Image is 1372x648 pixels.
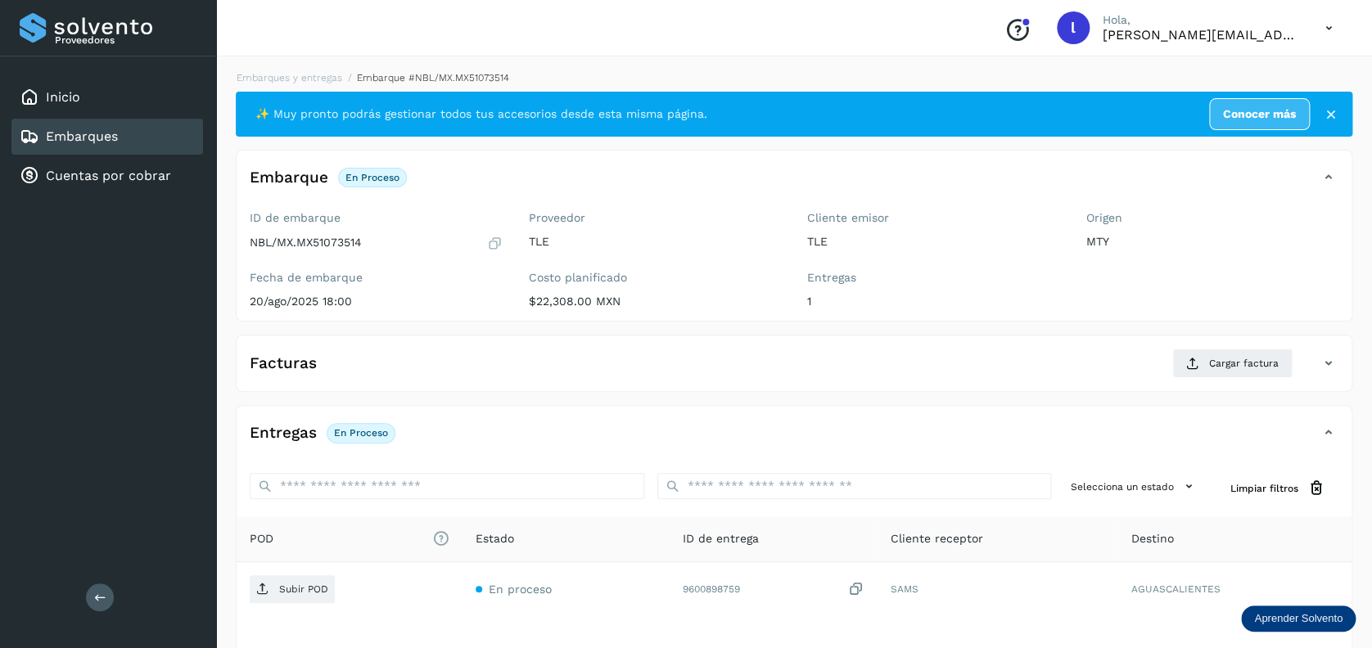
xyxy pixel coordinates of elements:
[1217,473,1338,503] button: Limpiar filtros
[1230,481,1298,496] span: Limpiar filtros
[236,70,1352,85] nav: breadcrumb
[807,211,1060,225] label: Cliente emisor
[250,236,362,250] p: NBL/MX.MX51073514
[250,169,328,187] h4: Embarque
[250,530,449,547] span: POD
[476,530,514,547] span: Estado
[250,211,503,225] label: ID de embarque
[237,349,1352,391] div: FacturasCargar factura
[237,72,342,83] a: Embarques y entregas
[807,235,1060,249] p: TLE
[1209,98,1310,130] a: Conocer más
[1086,211,1339,225] label: Origen
[1131,530,1173,547] span: Destino
[250,354,317,373] h4: Facturas
[1064,473,1204,500] button: Selecciona un estado
[11,79,203,115] div: Inicio
[1117,562,1352,616] td: AGUASCALIENTES
[529,211,782,225] label: Proveedor
[46,168,171,183] a: Cuentas por cobrar
[489,583,552,596] span: En proceso
[11,119,203,155] div: Embarques
[890,530,982,547] span: Cliente receptor
[46,128,118,144] a: Embarques
[807,271,1060,285] label: Entregas
[1241,605,1356,632] div: Aprender Solvento
[250,271,503,285] label: Fecha de embarque
[683,530,759,547] span: ID de entrega
[345,172,399,183] p: En proceso
[529,295,782,308] p: $22,308.00 MXN
[1086,235,1339,249] p: MTY
[1103,13,1299,27] p: Hola,
[250,575,335,603] button: Subir POD
[529,271,782,285] label: Costo planificado
[279,583,328,595] p: Subir POD
[255,106,707,123] span: ✨ Muy pronto podrás gestionar todos tus accesorios desde esta misma página.
[55,34,196,46] p: Proveedores
[807,295,1060,308] p: 1
[1172,349,1293,378] button: Cargar factura
[357,72,509,83] span: Embarque #NBL/MX.MX51073514
[334,427,388,439] p: En proceso
[1103,27,1299,43] p: lorena.rojo@serviciosatc.com.mx
[529,235,782,249] p: TLE
[683,581,864,598] div: 9600898759
[1209,356,1279,371] span: Cargar factura
[46,89,80,105] a: Inicio
[11,158,203,194] div: Cuentas por cobrar
[250,295,503,308] p: 20/ago/2025 18:00
[1254,612,1343,625] p: Aprender Solvento
[250,424,317,443] h4: Entregas
[237,419,1352,460] div: EntregasEn proceso
[877,562,1117,616] td: SAMS
[237,164,1352,205] div: EmbarqueEn proceso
